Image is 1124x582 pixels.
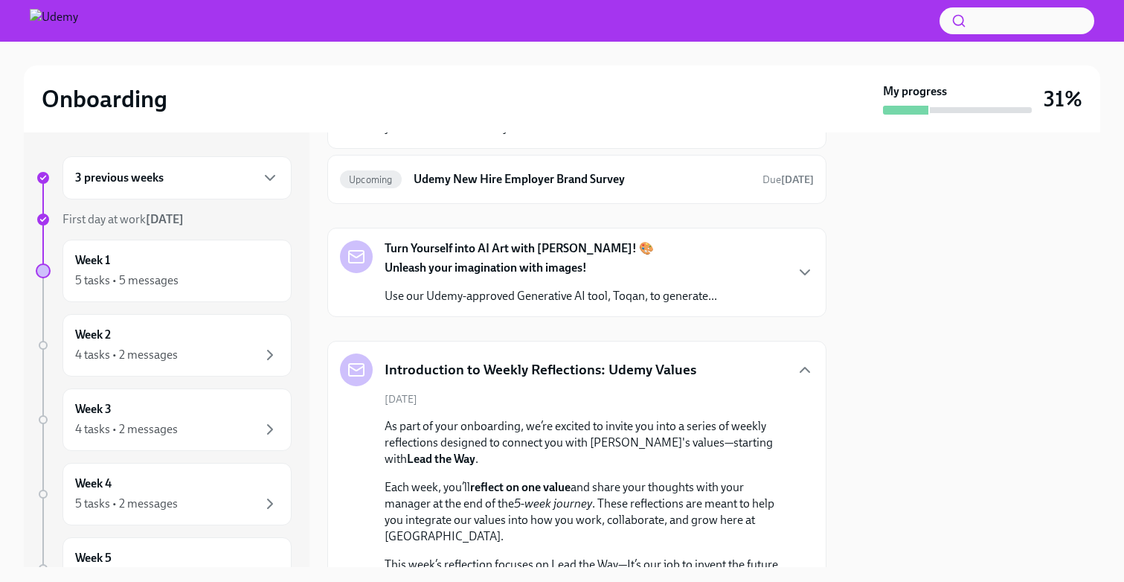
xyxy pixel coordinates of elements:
span: [DATE] [385,392,417,406]
h3: 31% [1044,86,1082,112]
a: Week 15 tasks • 5 messages [36,240,292,302]
a: Week 34 tasks • 2 messages [36,388,292,451]
h6: Udemy New Hire Employer Brand Survey [414,171,751,188]
strong: Unleash your imagination with images! [385,260,587,275]
strong: [DATE] [781,173,814,186]
span: First day at work [62,212,184,226]
div: 5 tasks • 5 messages [75,272,179,289]
span: Upcoming [340,174,402,185]
h6: Week 4 [75,476,112,492]
p: Use our Udemy-approved Generative AI tool, Toqan, to generate... [385,288,717,304]
strong: Lead the Way [407,452,475,466]
span: August 16th, 2025 10:00 [762,173,814,187]
div: 4 tasks • 2 messages [75,421,178,438]
strong: My progress [883,83,947,100]
h2: Onboarding [42,84,167,114]
em: 5-week journey [514,496,592,511]
h6: Week 2 [75,327,111,343]
div: 3 previous weeks [62,156,292,199]
img: Udemy [30,9,78,33]
h6: Week 3 [75,401,112,418]
div: 4 tasks • 2 messages [75,347,178,363]
h6: 3 previous weeks [75,170,164,186]
div: 5 tasks • 2 messages [75,496,178,512]
a: UpcomingUdemy New Hire Employer Brand SurveyDue[DATE] [340,167,814,191]
strong: reflect on one value [470,480,571,494]
p: Each week, you’ll and share your thoughts with your manager at the end of the . These reflections... [385,479,790,545]
h6: Week 5 [75,550,112,566]
a: Week 45 tasks • 2 messages [36,463,292,525]
span: Due [762,173,814,186]
strong: Turn Yourself into AI Art with [PERSON_NAME]! 🎨 [385,240,654,257]
p: As part of your onboarding, we’re excited to invite you into a series of weekly reflections desig... [385,418,790,467]
h5: Introduction to Weekly Reflections: Udemy Values [385,360,696,380]
strong: [DATE] [146,212,184,226]
a: Week 24 tasks • 2 messages [36,314,292,377]
h6: Week 1 [75,252,110,269]
a: First day at work[DATE] [36,211,292,228]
